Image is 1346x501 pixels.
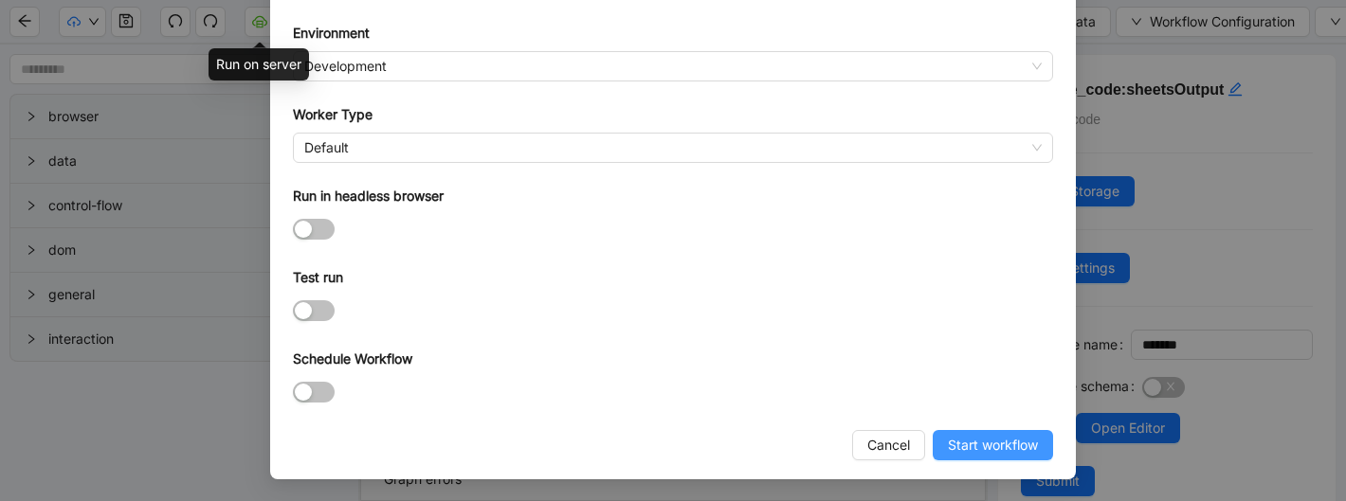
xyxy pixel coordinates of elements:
[293,267,343,288] label: Test run
[852,430,925,460] button: Cancel
[867,435,910,456] span: Cancel
[293,300,335,321] button: Test run
[293,219,335,240] button: Run in headless browser
[293,349,412,369] label: Schedule Workflow
[293,382,335,403] button: Schedule Workflow
[209,48,309,81] div: Run on server
[948,435,1038,456] span: Start workflow
[304,134,1042,162] span: Default
[933,430,1053,460] button: Start workflow
[293,23,370,44] label: Environment
[304,52,1042,81] span: Development
[293,186,444,206] label: Run in headless browser
[293,104,373,125] label: Worker Type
